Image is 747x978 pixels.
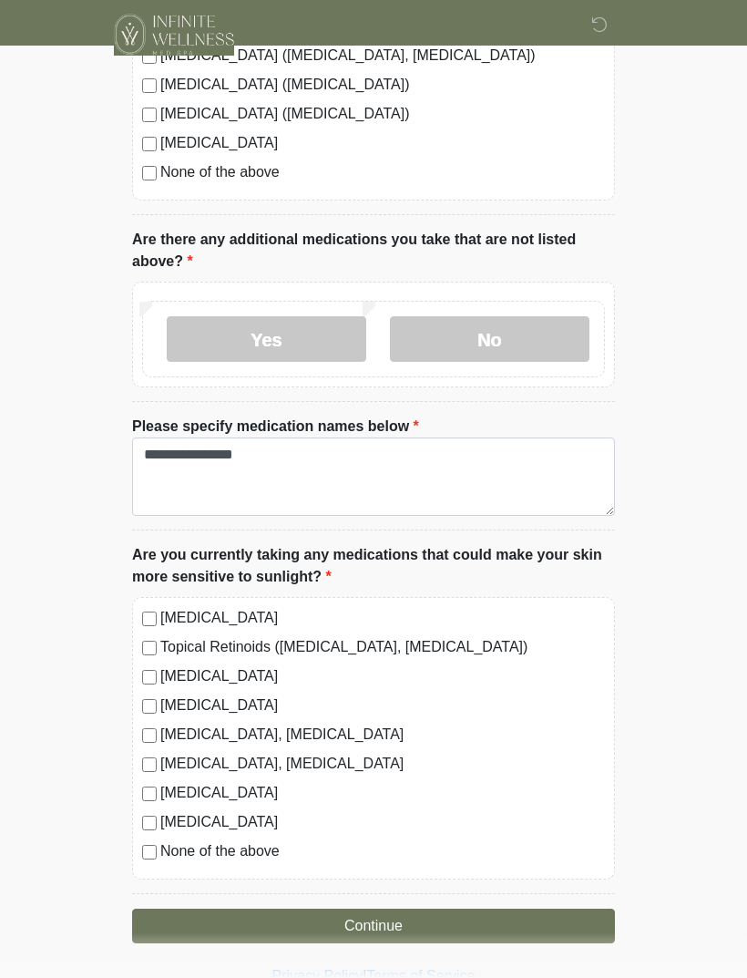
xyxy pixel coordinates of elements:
[132,909,615,943] button: Continue
[160,811,605,833] label: [MEDICAL_DATA]
[132,416,419,438] label: Please specify medication names below
[160,695,605,716] label: [MEDICAL_DATA]
[390,316,589,362] label: No
[142,845,157,860] input: None of the above
[160,724,605,746] label: [MEDICAL_DATA], [MEDICAL_DATA]
[132,229,615,273] label: Are there any additional medications you take that are not listed above?
[160,132,605,154] label: [MEDICAL_DATA]
[142,816,157,830] input: [MEDICAL_DATA]
[160,161,605,183] label: None of the above
[142,699,157,714] input: [MEDICAL_DATA]
[167,316,366,362] label: Yes
[142,641,157,655] input: Topical Retinoids ([MEDICAL_DATA], [MEDICAL_DATA])
[142,108,157,122] input: [MEDICAL_DATA] ([MEDICAL_DATA])
[142,78,157,93] input: [MEDICAL_DATA] ([MEDICAL_DATA])
[160,607,605,629] label: [MEDICAL_DATA]
[114,14,234,56] img: Infinite Wellness Med Spa Logo
[160,753,605,775] label: [MEDICAL_DATA], [MEDICAL_DATA]
[142,787,157,801] input: [MEDICAL_DATA]
[160,782,605,804] label: [MEDICAL_DATA]
[160,636,605,658] label: Topical Retinoids ([MEDICAL_DATA], [MEDICAL_DATA])
[142,166,157,180] input: None of the above
[160,840,605,862] label: None of the above
[160,103,605,125] label: [MEDICAL_DATA] ([MEDICAL_DATA])
[142,757,157,772] input: [MEDICAL_DATA], [MEDICAL_DATA]
[142,137,157,151] input: [MEDICAL_DATA]
[142,728,157,743] input: [MEDICAL_DATA], [MEDICAL_DATA]
[142,670,157,685] input: [MEDICAL_DATA]
[142,612,157,626] input: [MEDICAL_DATA]
[160,665,605,687] label: [MEDICAL_DATA]
[132,544,615,588] label: Are you currently taking any medications that could make your skin more sensitive to sunlight?
[160,74,605,96] label: [MEDICAL_DATA] ([MEDICAL_DATA])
